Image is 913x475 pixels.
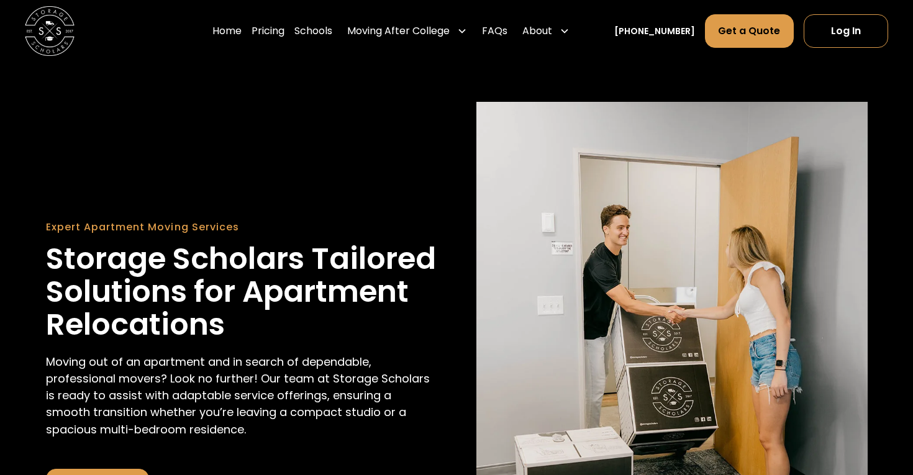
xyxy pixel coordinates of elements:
[25,6,75,56] img: Storage Scholars main logo
[614,25,695,38] a: [PHONE_NUMBER]
[342,14,472,48] div: Moving After College
[46,242,437,341] h1: Storage Scholars Tailored Solutions for Apartment Relocations
[25,6,75,56] a: home
[517,14,575,48] div: About
[212,14,242,48] a: Home
[294,14,332,48] a: Schools
[804,14,888,48] a: Log In
[705,14,793,48] a: Get a Quote
[522,24,552,38] div: About
[347,24,450,38] div: Moving After College
[252,14,284,48] a: Pricing
[46,220,437,235] div: Expert Apartment Moving Services
[46,353,437,437] p: Moving out of an apartment and in search of dependable, professional movers? Look no further! Our...
[482,14,507,48] a: FAQs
